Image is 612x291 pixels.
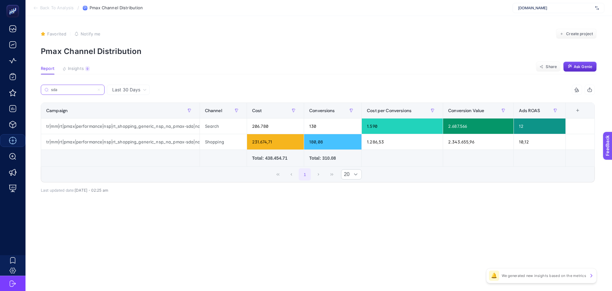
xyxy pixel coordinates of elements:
[51,88,94,92] input: Search
[252,155,299,161] div: Total: 438.454.71
[514,134,565,149] div: 10,12
[519,108,540,113] span: Ads ROAS
[90,5,143,11] span: Pmax Channel Distribution
[112,87,140,93] span: Last 30 Days
[362,134,443,149] div: 1.286,53
[46,108,68,113] span: Campaign
[563,62,597,72] button: Ask Genie
[341,170,350,179] span: Rows per page
[41,31,66,36] button: Favorited
[200,119,247,134] div: Search
[200,134,247,149] div: Shopping
[574,64,592,69] span: Ask Genie
[309,155,356,161] div: Total: 310.08
[304,134,361,149] div: 180,08
[68,66,84,71] span: Insights
[247,119,304,134] div: 206.780
[75,188,108,193] span: [DATE]・02:25 am
[81,31,100,36] span: Notify me
[443,134,514,149] div: 2.343.655,96
[309,108,335,113] span: Conversions
[247,134,304,149] div: 231.674,71
[74,31,100,36] button: Notify me
[77,5,79,10] span: /
[41,47,597,56] p: Pmax Channel Distribution
[546,64,557,69] span: Share
[47,31,66,36] span: Favorited
[443,119,514,134] div: 2.687.566
[536,62,561,72] button: Share
[299,168,311,180] button: 1
[556,29,597,39] button: Create project
[40,5,74,11] span: Back To Analysis
[41,188,75,193] span: Last updated date:
[85,66,90,71] div: 9
[571,108,576,122] div: 7 items selected
[518,5,593,11] span: [DOMAIN_NAME]
[514,119,565,134] div: 12
[252,108,262,113] span: Cost
[41,134,200,149] div: tr|mm|rt|pmax|performance|nsp|rt_shopping_generic_nsp_na_pmax-sda|na|d2c|AOP|OSB0002JLK
[566,31,593,36] span: Create project
[41,119,200,134] div: tr|mm|rt|pmax|performance|nsp|rt_shopping_generic_nsp_na_pmax-sda|na|d2c|AOP|OSB0002JLK
[595,5,599,11] img: svg%3e
[304,119,361,134] div: 130
[4,2,24,7] span: Feedback
[205,108,222,113] span: Channel
[41,66,55,71] span: Report
[41,95,595,193] div: Last 30 Days
[448,108,484,113] span: Conversion Value
[362,119,443,134] div: 1.590
[367,108,412,113] span: Cost per Conversions
[572,108,584,113] div: +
